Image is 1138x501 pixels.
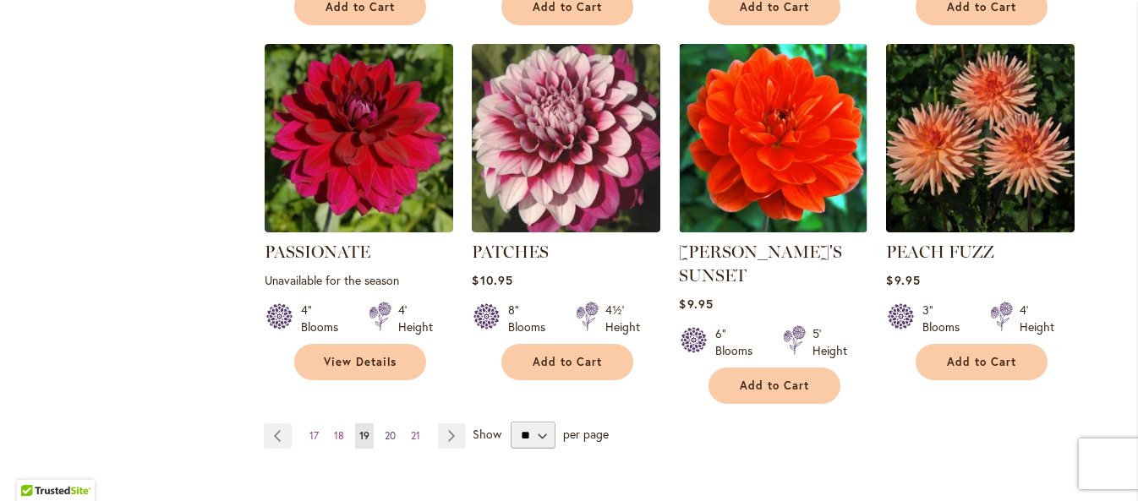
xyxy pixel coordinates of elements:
[359,429,369,442] span: 19
[380,423,400,449] a: 20
[473,426,501,442] span: Show
[398,302,433,335] div: 4' Height
[305,423,323,449] a: 17
[886,272,920,288] span: $9.95
[679,242,842,286] a: [PERSON_NAME]'S SUNSET
[13,441,60,488] iframe: Launch Accessibility Center
[385,429,396,442] span: 20
[563,426,609,442] span: per page
[709,368,840,404] button: Add to Cart
[301,302,348,335] div: 4" Blooms
[533,355,602,369] span: Add to Cart
[886,44,1075,232] img: PEACH FUZZ
[508,302,555,335] div: 8" Blooms
[407,423,424,449] a: 21
[679,220,867,236] a: PATRICIA ANN'S SUNSET
[324,355,397,369] span: View Details
[265,242,370,262] a: PASSIONATE
[886,242,994,262] a: PEACH FUZZ
[947,355,1016,369] span: Add to Cart
[501,344,633,380] button: Add to Cart
[472,44,660,232] img: Patches
[679,44,867,232] img: PATRICIA ANN'S SUNSET
[812,325,847,359] div: 5' Height
[886,220,1075,236] a: PEACH FUZZ
[294,344,426,380] a: View Details
[916,344,1048,380] button: Add to Cart
[679,296,713,312] span: $9.95
[1020,302,1054,335] div: 4' Height
[472,272,512,288] span: $10.95
[265,44,453,232] img: PASSIONATE
[605,302,640,335] div: 4½' Height
[922,302,970,335] div: 3" Blooms
[334,429,344,442] span: 18
[330,423,348,449] a: 18
[309,429,319,442] span: 17
[715,325,763,359] div: 6" Blooms
[740,378,809,393] span: Add to Cart
[265,220,453,236] a: PASSIONATE
[472,220,660,236] a: Patches
[265,272,453,288] p: Unavailable for the season
[411,429,420,442] span: 21
[472,242,549,262] a: PATCHES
